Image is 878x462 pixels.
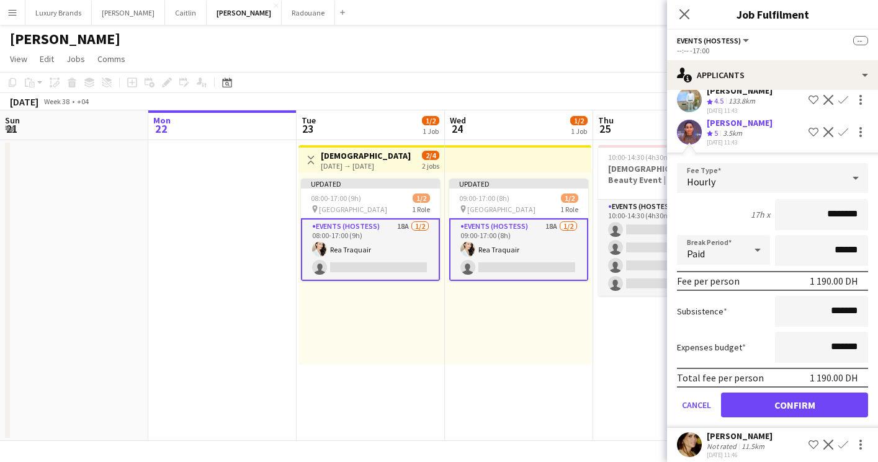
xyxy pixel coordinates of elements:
[598,200,737,296] app-card-role: Events (Hostess)42A0/410:00-14:30 (4h30m)
[739,442,767,451] div: 11.5km
[714,96,723,105] span: 4.5
[677,342,746,353] label: Expenses budget
[598,163,737,185] h3: [DEMOGRAPHIC_DATA] Role | Beauty Event | [DATE]
[720,128,745,139] div: 3.5km
[422,160,439,171] div: 2 jobs
[707,430,773,442] div: [PERSON_NAME]
[66,53,85,64] span: Jobs
[153,115,171,126] span: Mon
[707,117,773,128] div: [PERSON_NAME]
[422,151,439,160] span: 2/4
[92,51,130,67] a: Comms
[311,193,361,203] span: 08:00-17:00 (9h)
[598,145,737,296] app-job-card: 10:00-14:30 (4h30m)0/4[DEMOGRAPHIC_DATA] Role | Beauty Event | [DATE]1 RoleEvents (Hostess)42A0/4...
[707,138,773,146] div: [DATE] 11:43
[810,275,858,287] div: 1 190.00 DH
[448,122,466,136] span: 24
[5,51,32,67] a: View
[301,179,440,189] div: Updated
[302,115,316,126] span: Tue
[707,107,773,115] div: [DATE] 11:43
[677,393,716,417] button: Cancel
[319,205,387,214] span: [GEOGRAPHIC_DATA]
[10,53,27,64] span: View
[165,1,207,25] button: Caitlin
[92,1,165,25] button: [PERSON_NAME]
[677,36,751,45] button: Events (Hostess)
[282,1,335,25] button: Radouane
[570,116,588,125] span: 1/2
[321,150,413,161] h3: [DEMOGRAPHIC_DATA] Hostess | Food Tech Valley Event | [DATE]–[DATE] | [GEOGRAPHIC_DATA]
[707,442,739,451] div: Not rated
[3,122,20,136] span: 21
[467,205,535,214] span: [GEOGRAPHIC_DATA]
[667,60,878,90] div: Applicants
[423,127,439,136] div: 1 Job
[77,97,89,106] div: +04
[687,247,705,260] span: Paid
[207,1,282,25] button: [PERSON_NAME]
[726,96,758,107] div: 133.8km
[151,122,171,136] span: 22
[10,30,120,48] h1: [PERSON_NAME]
[413,193,430,203] span: 1/2
[35,51,59,67] a: Edit
[449,218,588,281] app-card-role: Events (Hostess)18A1/209:00-17:00 (8h)Rea Traquair
[707,85,773,96] div: [PERSON_NAME]
[459,193,509,203] span: 09:00-17:00 (8h)
[677,46,868,55] div: --:-- -17:00
[571,127,587,136] div: 1 Job
[40,53,54,64] span: Edit
[5,115,20,126] span: Sun
[721,393,868,417] button: Confirm
[596,122,614,136] span: 25
[10,96,38,108] div: [DATE]
[300,122,316,136] span: 23
[412,205,430,214] span: 1 Role
[751,209,770,220] div: 17h x
[687,175,715,188] span: Hourly
[560,205,578,214] span: 1 Role
[449,179,588,189] div: Updated
[301,218,440,281] app-card-role: Events (Hostess)18A1/208:00-17:00 (9h)Rea Traquair
[677,306,727,317] label: Subsistence
[41,97,72,106] span: Week 38
[714,128,718,138] span: 5
[422,116,439,125] span: 1/2
[561,193,578,203] span: 1/2
[677,275,740,287] div: Fee per person
[25,1,92,25] button: Luxury Brands
[608,153,673,162] span: 10:00-14:30 (4h30m)
[449,179,588,281] app-job-card: Updated09:00-17:00 (8h)1/2 [GEOGRAPHIC_DATA]1 RoleEvents (Hostess)18A1/209:00-17:00 (8h)Rea Traquair
[677,36,741,45] span: Events (Hostess)
[97,53,125,64] span: Comms
[450,115,466,126] span: Wed
[301,179,440,281] app-job-card: Updated08:00-17:00 (9h)1/2 [GEOGRAPHIC_DATA]1 RoleEvents (Hostess)18A1/208:00-17:00 (9h)Rea Traquair
[677,371,764,384] div: Total fee per person
[667,6,878,22] h3: Job Fulfilment
[61,51,90,67] a: Jobs
[707,451,773,459] div: [DATE] 11:46
[598,115,614,126] span: Thu
[321,161,413,171] div: [DATE] → [DATE]
[853,36,868,45] span: --
[810,371,858,384] div: 1 190.00 DH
